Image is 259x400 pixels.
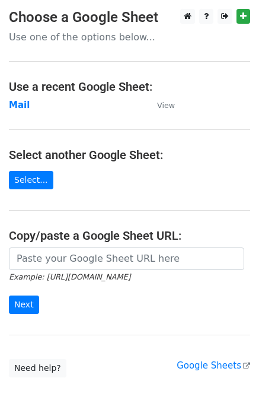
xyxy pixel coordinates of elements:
[157,101,175,110] small: View
[9,9,250,26] h3: Choose a Google Sheet
[9,272,130,281] small: Example: [URL][DOMAIN_NAME]
[9,296,39,314] input: Next
[145,100,175,110] a: View
[9,228,250,243] h4: Copy/paste a Google Sheet URL:
[9,31,250,43] p: Use one of the options below...
[9,100,30,110] a: Mail
[9,247,244,270] input: Paste your Google Sheet URL here
[9,359,66,377] a: Need help?
[177,360,250,371] a: Google Sheets
[9,171,53,189] a: Select...
[9,80,250,94] h4: Use a recent Google Sheet:
[9,148,250,162] h4: Select another Google Sheet:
